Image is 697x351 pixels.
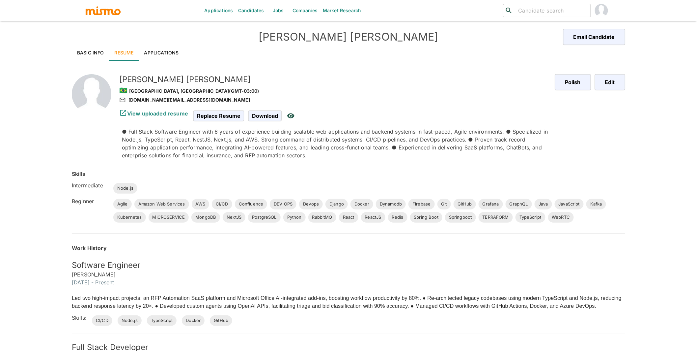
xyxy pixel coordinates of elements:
span: 🇧🇷 [119,86,127,94]
div: ● Full Stack Software Engineer with 6 years of experience building scalable web applications and ... [122,128,550,159]
span: CI/CD [212,201,232,207]
span: Kubernetes [113,214,146,221]
span: Spring Boot [410,214,443,221]
a: Applications [139,45,184,61]
span: Agile [113,201,132,207]
button: Email Candidate [563,29,625,45]
button: Polish [555,74,591,90]
span: Node.js [113,185,137,192]
span: JavaScript [555,201,584,207]
a: Resume [109,45,139,61]
span: Java [535,201,552,207]
span: ReactJS [361,214,385,221]
span: Download [248,111,282,121]
img: Carmen Vilachá [595,4,608,17]
h6: [PERSON_NAME] [72,271,625,278]
a: View uploaded resume [119,110,188,117]
span: Redis [388,214,407,221]
a: Basic Info [72,45,109,61]
div: [GEOGRAPHIC_DATA], [GEOGRAPHIC_DATA] (GMT-03:00) [119,85,550,96]
span: GitHub [210,317,232,324]
h5: Software Engineer [72,260,625,271]
span: Kafka [586,201,606,207]
span: Dynamodb [376,201,406,207]
h6: Intermediate [72,181,108,189]
span: Replace Resume [193,111,244,121]
div: [DOMAIN_NAME][EMAIL_ADDRESS][DOMAIN_NAME] [119,96,550,104]
span: AWS [192,201,209,207]
span: React [339,214,358,221]
h6: Beginner [72,197,108,205]
span: Node.js [118,317,142,324]
h6: Skills: [72,314,87,322]
span: PostgreSQL [248,214,281,221]
span: MongoDB [191,214,220,221]
span: WebRTC [548,214,574,221]
span: MICROSERVICE [149,214,189,221]
span: GraphQL [506,201,532,207]
span: Firebase [408,201,434,207]
h6: Skills [72,170,85,178]
span: Django [325,201,348,207]
img: 2Q== [72,74,111,114]
span: Amazon Web Services [134,201,189,207]
span: TERRAFORM [479,214,513,221]
span: Devops [299,201,323,207]
img: logo [85,6,121,16]
span: CI/CD [92,317,112,324]
span: Grafana [479,201,503,207]
p: Led two high-impact projects: an RFP Automation SaaS platform and Microsoft Office AI-integrated ... [72,294,625,310]
h4: [PERSON_NAME] [PERSON_NAME] [210,30,487,44]
span: GitHub [454,201,476,207]
h6: Work History [72,244,625,252]
span: Docker [350,201,373,207]
button: Edit [595,74,625,90]
span: Docker [182,317,205,324]
span: Springboot [445,214,476,221]
span: DEV OPS [270,201,296,207]
h6: [DATE] - Present [72,278,625,286]
span: Python [283,214,306,221]
span: RabbitMQ [308,214,336,221]
h5: [PERSON_NAME] [PERSON_NAME] [119,74,550,85]
span: Git [437,201,451,207]
input: Candidate search [516,6,588,15]
a: Download [248,112,282,118]
span: TypeScript [516,214,545,221]
span: Confluence [235,201,267,207]
span: TypeScript [147,317,177,324]
span: NextJS [223,214,245,221]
